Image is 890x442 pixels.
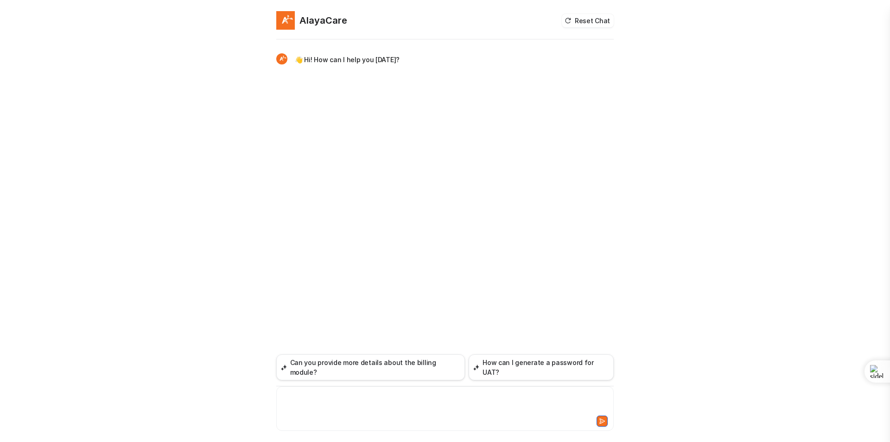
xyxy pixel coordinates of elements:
img: Widget [276,53,287,64]
button: How can I generate a password for UAT? [469,354,614,380]
img: Widget [276,11,295,30]
button: Reset Chat [562,14,614,27]
p: 👋 Hi! How can I help you [DATE]? [295,54,400,65]
button: Can you provide more details about the billing module? [276,354,465,380]
h2: AlayaCare [299,14,347,27]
